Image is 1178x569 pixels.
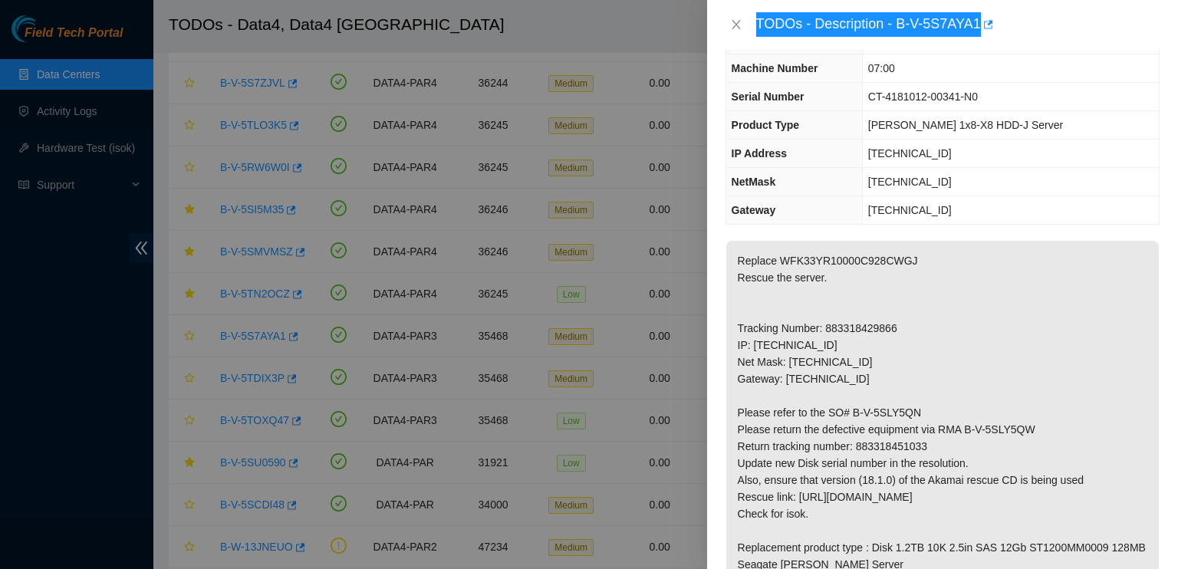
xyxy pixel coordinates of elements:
span: Serial Number [732,90,805,103]
span: IP Address [732,147,787,160]
span: Product Type [732,119,799,131]
button: Close [726,18,747,32]
span: [TECHNICAL_ID] [868,147,952,160]
div: TODOs - Description - B-V-5S7AYA1 [756,12,1160,37]
span: Gateway [732,204,776,216]
span: Machine Number [732,62,818,74]
span: [PERSON_NAME] 1x8-X8 HDD-J Server [868,119,1063,131]
span: close [730,18,742,31]
span: 07:00 [868,62,895,74]
span: [TECHNICAL_ID] [868,204,952,216]
span: [TECHNICAL_ID] [868,176,952,188]
span: NetMask [732,176,776,188]
span: CT-4181012-00341-N0 [868,90,978,103]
